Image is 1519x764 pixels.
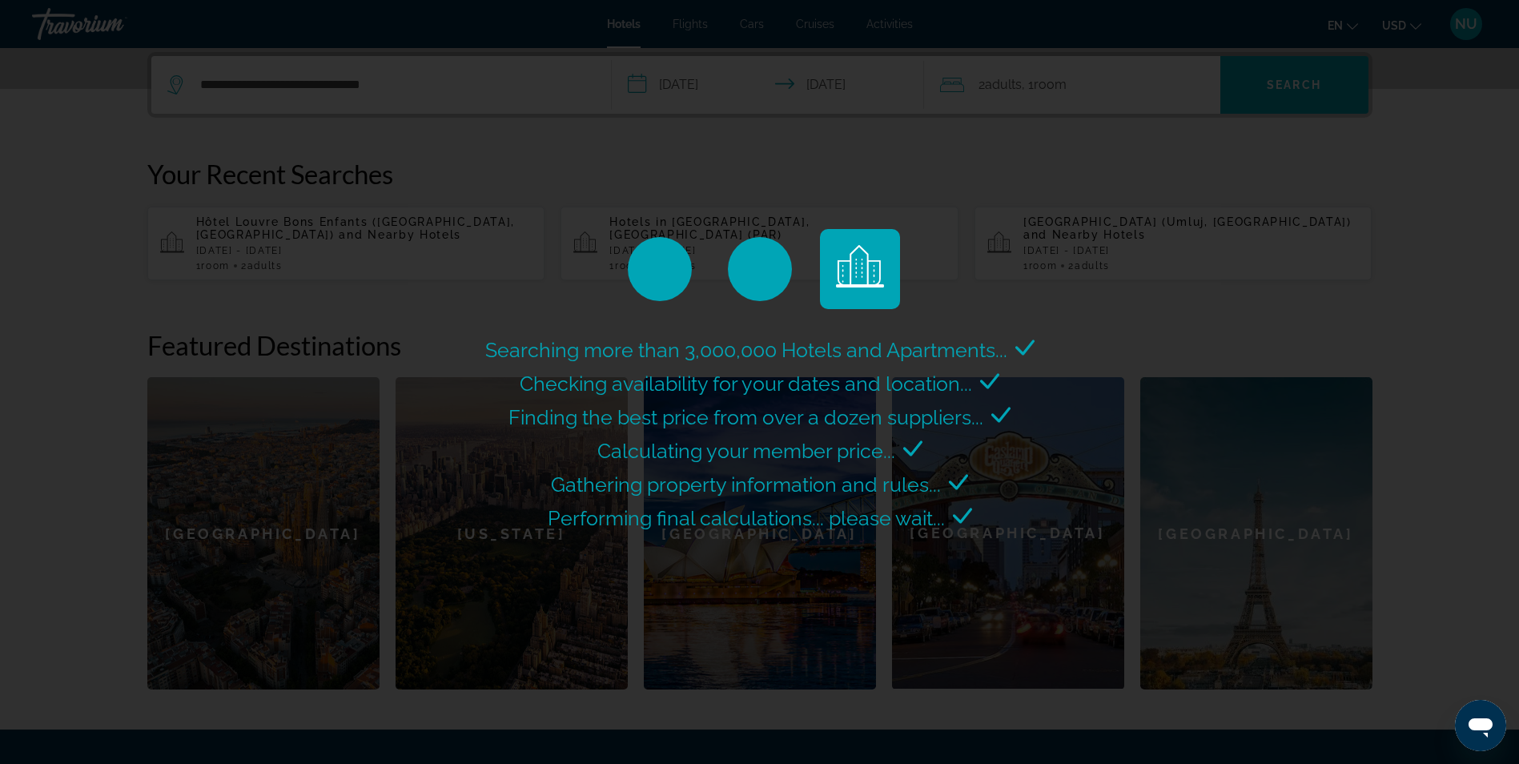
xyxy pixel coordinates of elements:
[485,338,1007,362] span: Searching more than 3,000,000 Hotels and Apartments...
[508,405,983,429] span: Finding the best price from over a dozen suppliers...
[548,506,945,530] span: Performing final calculations... please wait...
[1455,700,1506,751] iframe: Button to launch messaging window
[551,472,941,497] span: Gathering property information and rules...
[597,439,895,463] span: Calculating your member price...
[520,372,972,396] span: Checking availability for your dates and location...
